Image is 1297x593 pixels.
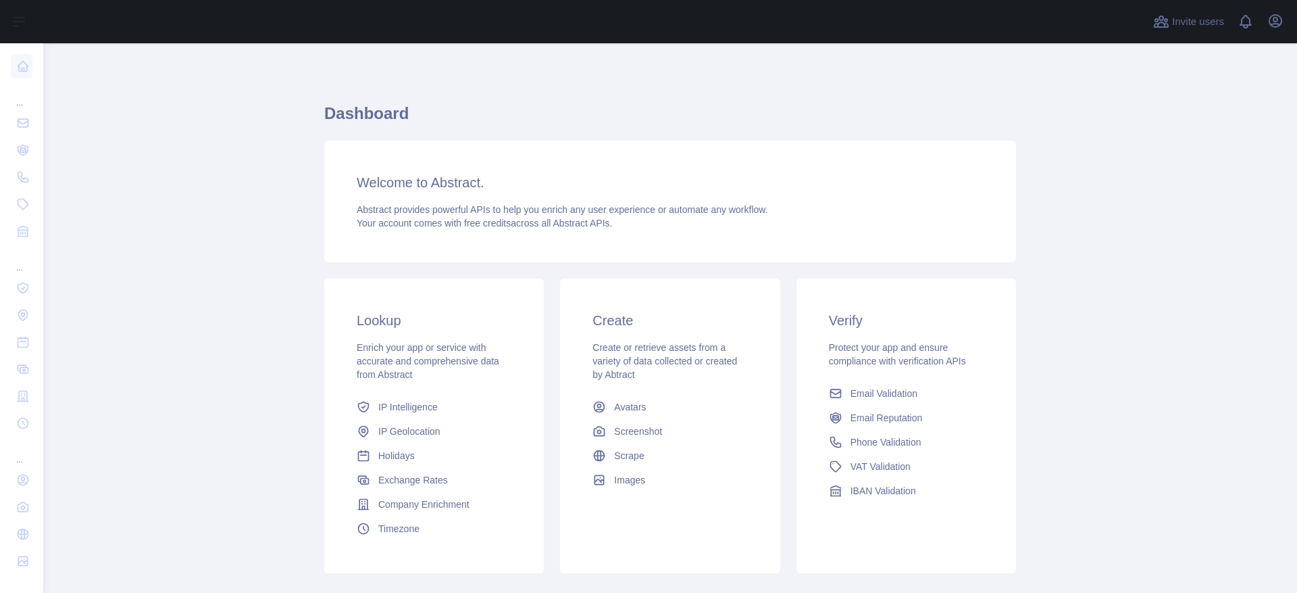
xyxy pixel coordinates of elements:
[823,406,989,430] a: Email Reputation
[614,449,644,462] span: Scrape
[823,381,989,406] a: Email Validation
[378,425,440,438] span: IP Geolocation
[587,395,753,419] a: Avatars
[1150,11,1227,32] button: Invite users
[829,342,966,366] span: Protect your app and ensure compliance with verification APIs
[378,522,419,536] span: Timezone
[614,473,645,487] span: Images
[850,484,916,498] span: IBAN Validation
[614,425,662,438] span: Screenshot
[464,218,511,229] span: free credits
[850,387,917,400] span: Email Validation
[351,419,517,444] a: IP Geolocation
[592,311,747,330] h3: Create
[587,468,753,492] a: Images
[378,473,448,487] span: Exchange Rates
[11,438,32,465] div: ...
[1172,14,1224,30] span: Invite users
[357,173,984,192] h3: Welcome to Abstract.
[357,204,768,215] span: Abstract provides powerful APIs to help you enrich any user experience or automate any workflow.
[587,419,753,444] a: Screenshot
[357,342,499,380] span: Enrich your app or service with accurate and comprehensive data from Abstract
[850,435,921,449] span: Phone Validation
[378,400,438,414] span: IP Intelligence
[592,342,737,380] span: Create or retrieve assets from a variety of data collected or created by Abtract
[614,400,646,414] span: Avatars
[351,468,517,492] a: Exchange Rates
[823,454,989,479] a: VAT Validation
[351,492,517,517] a: Company Enrichment
[378,449,415,462] span: Holidays
[823,430,989,454] a: Phone Validation
[378,498,469,511] span: Company Enrichment
[11,81,32,108] div: ...
[850,411,923,425] span: Email Reputation
[357,311,511,330] h3: Lookup
[823,479,989,503] a: IBAN Validation
[587,444,753,468] a: Scrape
[324,103,1016,135] h1: Dashboard
[829,311,984,330] h3: Verify
[850,460,911,473] span: VAT Validation
[357,218,612,229] span: Your account comes with across all Abstract APIs.
[351,395,517,419] a: IP Intelligence
[351,444,517,468] a: Holidays
[351,517,517,541] a: Timezone
[11,246,32,273] div: ...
